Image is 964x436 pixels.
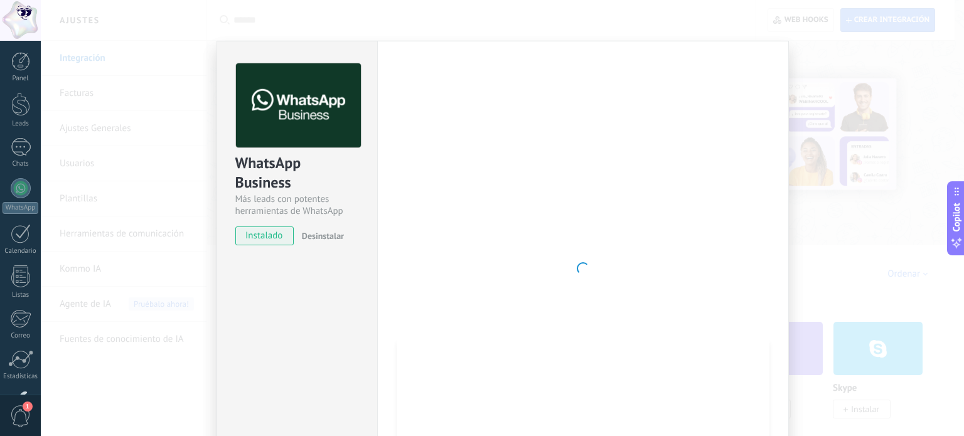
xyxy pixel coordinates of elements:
[3,202,38,214] div: WhatsApp
[950,203,963,231] span: Copilot
[3,160,39,168] div: Chats
[302,230,344,242] span: Desinstalar
[3,120,39,128] div: Leads
[3,247,39,255] div: Calendario
[235,153,359,193] div: WhatsApp Business
[23,401,33,412] span: 1
[3,332,39,340] div: Correo
[297,226,344,245] button: Desinstalar
[3,75,39,83] div: Panel
[236,226,293,245] span: instalado
[3,291,39,299] div: Listas
[236,63,361,148] img: logo_main.png
[235,193,359,217] div: Más leads con potentes herramientas de WhatsApp
[3,373,39,381] div: Estadísticas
